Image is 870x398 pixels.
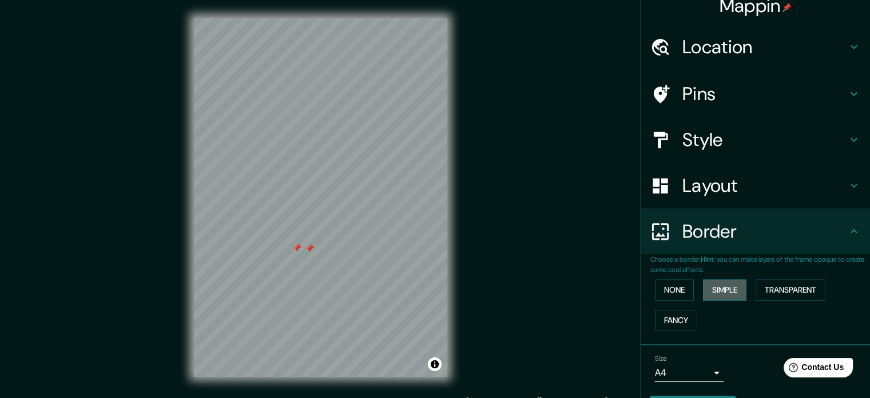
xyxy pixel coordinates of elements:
[655,279,694,301] button: None
[782,3,792,12] img: pin-icon.png
[756,279,825,301] button: Transparent
[682,36,847,58] h4: Location
[641,24,870,70] div: Location
[682,128,847,151] h4: Style
[682,174,847,197] h4: Layout
[682,82,847,105] h4: Pins
[655,354,667,364] label: Size
[641,208,870,254] div: Border
[650,254,870,275] p: Choose a border. : you can make layers of the frame opaque to create some cool effects.
[428,357,442,371] button: Toggle attribution
[641,163,870,208] div: Layout
[641,71,870,117] div: Pins
[768,353,857,385] iframe: Help widget launcher
[701,255,714,264] b: Hint
[703,279,746,301] button: Simple
[194,18,447,377] canvas: Map
[641,117,870,163] div: Style
[655,310,697,331] button: Fancy
[655,364,724,382] div: A4
[682,220,847,243] h4: Border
